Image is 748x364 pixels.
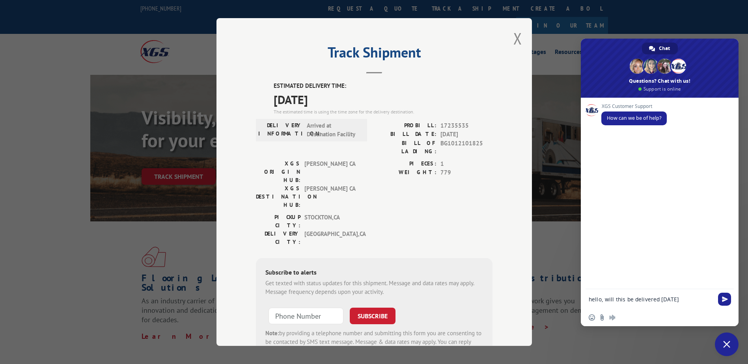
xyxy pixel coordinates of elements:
label: BILL DATE: [374,130,436,139]
div: The estimated time is using the time zone for the delivery destination. [274,108,492,115]
label: BILL OF LADING: [374,139,436,156]
div: Chat [642,43,678,54]
span: Insert an emoji [589,314,595,321]
div: Get texted with status updates for this shipment. Message and data rates may apply. Message frequ... [265,279,483,297]
span: Audio message [609,314,616,321]
label: DELIVERY INFORMATION: [258,121,303,139]
input: Phone Number [269,308,343,324]
label: DELIVERY CITY: [256,230,300,246]
label: PIECES: [374,160,436,169]
div: Close chat [715,332,739,356]
span: 17235535 [440,121,492,130]
span: [PERSON_NAME] CA [304,184,358,209]
span: [DATE] [440,130,492,139]
span: Arrived at Destination Facility [307,121,360,139]
label: WEIGHT: [374,168,436,177]
label: ESTIMATED DELIVERY TIME: [274,82,492,91]
span: Send a file [599,314,605,321]
label: XGS DESTINATION HUB: [256,184,300,209]
div: by providing a telephone number and submitting this form you are consenting to be contacted by SM... [265,329,483,356]
span: Send [718,293,731,306]
label: PICKUP CITY: [256,213,300,230]
span: XGS Customer Support [601,104,667,109]
span: [DATE] [274,91,492,108]
span: 1 [440,160,492,169]
span: [GEOGRAPHIC_DATA] , CA [304,230,358,246]
span: [PERSON_NAME] CA [304,160,358,184]
strong: Note: [265,329,279,337]
textarea: Compose your message... [589,296,713,303]
span: How can we be of help? [607,115,661,121]
span: BG1012101825 [440,139,492,156]
h2: Track Shipment [256,47,492,62]
label: XGS ORIGIN HUB: [256,160,300,184]
span: 779 [440,168,492,177]
div: Subscribe to alerts [265,267,483,279]
span: STOCKTON , CA [304,213,358,230]
button: SUBSCRIBE [350,308,395,324]
label: PROBILL: [374,121,436,130]
span: Chat [659,43,670,54]
button: Close modal [513,28,522,49]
